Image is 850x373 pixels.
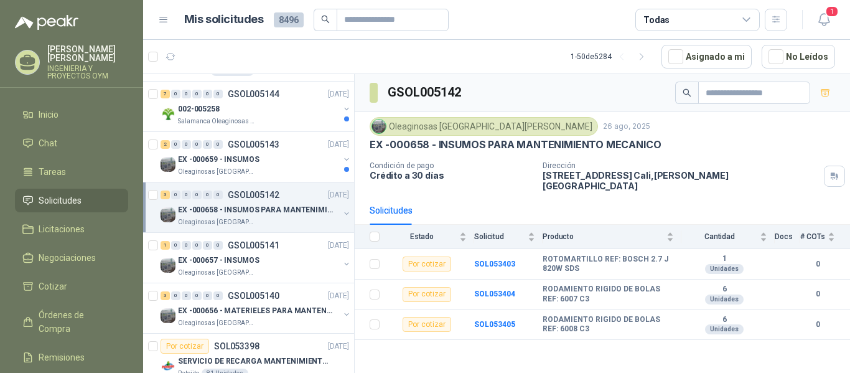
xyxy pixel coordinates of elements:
p: EX -000658 - INSUMOS PARA MANTENIMIENTO MECANICO [370,138,661,151]
div: 3 [161,291,170,300]
b: RODAMIENTO RIGIDO DE BOLAS REF: 6007 C3 [543,285,674,304]
div: Unidades [705,264,744,274]
a: Solicitudes [15,189,128,212]
span: Inicio [39,108,58,121]
span: Órdenes de Compra [39,308,116,336]
div: Por cotizar [403,287,451,302]
div: 0 [203,140,212,149]
a: SOL053405 [474,320,515,329]
div: 7 [161,90,170,98]
div: 0 [213,140,223,149]
p: GSOL005141 [228,241,279,250]
p: GSOL005144 [228,90,279,98]
img: Company Logo [161,308,175,323]
p: Oleaginosas [GEOGRAPHIC_DATA][PERSON_NAME] [178,268,256,278]
th: Producto [543,225,681,249]
p: SOL053398 [214,342,259,351]
span: Estado [387,232,457,241]
div: Por cotizar [161,339,209,354]
img: Company Logo [161,207,175,222]
div: 1 [161,241,170,250]
div: 0 [213,90,223,98]
span: 8496 [274,12,304,27]
span: Remisiones [39,351,85,364]
a: SOL053404 [474,290,515,298]
a: Remisiones [15,346,128,369]
div: 1 - 50 de 5284 [571,47,652,67]
b: 0 [800,288,835,300]
button: 1 [813,9,835,31]
p: [DATE] [328,189,349,201]
span: Negociaciones [39,251,96,265]
th: Docs [775,225,800,249]
img: Company Logo [372,120,386,133]
div: 0 [192,90,202,98]
h1: Mis solicitudes [184,11,264,29]
div: 3 [161,191,170,199]
div: 0 [182,191,191,199]
div: 0 [213,191,223,199]
p: [DATE] [328,341,349,352]
div: Oleaginosas [GEOGRAPHIC_DATA][PERSON_NAME] [370,117,598,136]
p: Crédito a 30 días [370,170,533,181]
div: 0 [171,90,180,98]
img: Company Logo [161,258,175,273]
button: Asignado a mi [661,45,752,68]
span: Chat [39,136,57,150]
b: SOL053403 [474,260,515,268]
div: 0 [203,90,212,98]
p: Oleaginosas [GEOGRAPHIC_DATA][PERSON_NAME] [178,217,256,227]
p: GSOL005140 [228,291,279,300]
div: Por cotizar [403,317,451,332]
span: Cotizar [39,280,67,293]
a: Negociaciones [15,246,128,270]
p: EX -000658 - INSUMOS PARA MANTENIMIENTO MECANICO [178,204,333,216]
div: 0 [182,90,191,98]
b: ROTOMARTILLO REF: BOSCH 2.7 J 820W SDS [543,255,674,274]
p: Oleaginosas [GEOGRAPHIC_DATA][PERSON_NAME] [178,167,256,177]
img: Company Logo [161,106,175,121]
div: 0 [213,291,223,300]
p: [DATE] [328,240,349,252]
span: Solicitudes [39,194,82,207]
div: 0 [203,191,212,199]
p: SERVICIO DE RECARGA MANTENIMIENTO Y PRESTAMOS DE EXTINTORES [178,356,333,367]
span: Licitaciones [39,222,85,236]
a: Tareas [15,160,128,184]
p: EX -000659 - INSUMOS [178,154,259,166]
div: 0 [192,241,202,250]
p: [PERSON_NAME] [PERSON_NAME] [47,45,128,62]
div: 0 [171,291,180,300]
div: Unidades [705,295,744,305]
a: 3 0 0 0 0 0 GSOL005142[DATE] Company LogoEX -000658 - INSUMOS PARA MANTENIMIENTO MECANICOOleagino... [161,187,352,227]
p: [DATE] [328,139,349,151]
b: 6 [681,285,767,295]
a: 2 0 0 0 0 0 GSOL005143[DATE] Company LogoEX -000659 - INSUMOSOleaginosas [GEOGRAPHIC_DATA][PERSON... [161,137,352,177]
button: No Leídos [762,45,835,68]
p: [STREET_ADDRESS] Cali , [PERSON_NAME][GEOGRAPHIC_DATA] [543,170,819,191]
th: Solicitud [474,225,543,249]
a: Cotizar [15,275,128,298]
div: 0 [203,241,212,250]
p: INGENIERIA Y PROYECTOS OYM [47,65,128,80]
a: 1 0 0 0 0 0 GSOL005141[DATE] Company LogoEX -000657 - INSUMOSOleaginosas [GEOGRAPHIC_DATA][PERSON... [161,238,352,278]
p: 002-005258 [178,103,220,115]
div: Solicitudes [370,204,413,217]
p: EX -000656 - MATERIELES PARA MANTENIMIENTO MECANIC [178,305,333,317]
div: 0 [182,241,191,250]
div: 0 [213,241,223,250]
span: Solicitud [474,232,525,241]
th: # COTs [800,225,850,249]
span: search [683,88,691,97]
span: search [321,15,330,24]
span: # COTs [800,232,825,241]
p: Salamanca Oleaginosas SAS [178,116,256,126]
div: 2 [161,140,170,149]
p: EX -000657 - INSUMOS [178,255,259,267]
p: Condición de pago [370,161,533,170]
b: 1 [681,254,767,264]
th: Cantidad [681,225,775,249]
div: 0 [192,191,202,199]
a: 3 0 0 0 0 0 GSOL005140[DATE] Company LogoEX -000656 - MATERIELES PARA MANTENIMIENTO MECANICOleagi... [161,288,352,328]
div: Por cotizar [403,257,451,271]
